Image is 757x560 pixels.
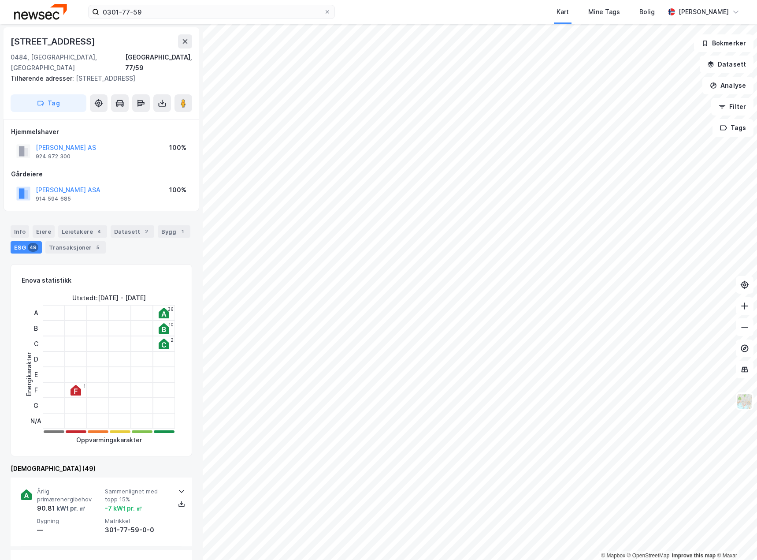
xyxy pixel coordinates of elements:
div: C [30,336,41,351]
div: A [30,305,41,321]
span: Årlig primærenergibehov [37,488,101,503]
div: B [30,321,41,336]
button: Datasett [700,56,753,73]
div: Energikarakter [24,352,34,396]
button: Tags [712,119,753,137]
div: Bygg [158,225,190,238]
div: 36 [168,306,174,312]
div: F [30,382,41,398]
div: [STREET_ADDRESS] [11,34,97,49]
div: Hjemmelshaver [11,127,192,137]
div: Gårdeiere [11,169,192,179]
div: 2 [171,337,174,343]
div: [GEOGRAPHIC_DATA], 77/59 [125,52,192,73]
div: -7 kWt pr. ㎡ [105,503,142,514]
div: 100% [169,185,186,195]
img: newsec-logo.f6e21ccffca1b3a03d2d.png [14,4,67,19]
span: Sammenlignet med topp 15% [105,488,169,503]
div: N/A [30,413,41,429]
div: 49 [28,243,38,252]
a: OpenStreetMap [627,553,670,559]
button: Tag [11,94,86,112]
div: — [37,525,101,535]
div: Mine Tags [588,7,620,17]
div: ESG [11,241,42,254]
div: Leietakere [58,225,107,238]
iframe: Chat Widget [713,518,757,560]
button: Analyse [702,77,753,94]
a: Mapbox [601,553,625,559]
div: Kontrollprogram for chat [713,518,757,560]
div: [DEMOGRAPHIC_DATA] (49) [11,463,192,474]
span: Tilhørende adresser: [11,75,76,82]
div: 0484, [GEOGRAPHIC_DATA], [GEOGRAPHIC_DATA] [11,52,125,73]
div: kWt pr. ㎡ [55,503,85,514]
div: 924 972 300 [36,153,71,160]
div: 914 594 685 [36,195,71,202]
div: Eiere [33,225,55,238]
div: 100% [169,142,186,153]
div: Bolig [639,7,655,17]
span: Matrikkel [105,517,169,525]
div: Utstedt : [DATE] - [DATE] [72,293,146,303]
button: Filter [711,98,753,116]
span: Bygning [37,517,101,525]
img: Z [736,393,753,410]
div: [STREET_ADDRESS] [11,73,185,84]
div: G [30,398,41,413]
div: Transaksjoner [45,241,106,254]
div: 1 [83,384,85,389]
div: Oppvarmingskarakter [76,435,142,445]
div: E [30,367,41,382]
div: D [30,351,41,367]
div: Enova statistikk [22,275,71,286]
div: 5 [93,243,102,252]
input: Søk på adresse, matrikkel, gårdeiere, leietakere eller personer [99,5,324,19]
div: 1 [178,227,187,236]
div: 10 [168,322,174,327]
div: 90.81 [37,503,85,514]
div: 2 [142,227,151,236]
div: Kart [557,7,569,17]
a: Improve this map [672,553,716,559]
div: 4 [95,227,104,236]
div: Datasett [111,225,154,238]
button: Bokmerker [694,34,753,52]
div: Info [11,225,29,238]
div: [PERSON_NAME] [679,7,729,17]
div: 301-77-59-0-0 [105,525,169,535]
